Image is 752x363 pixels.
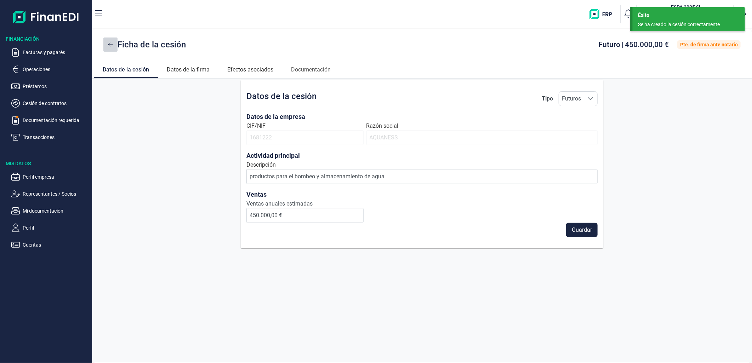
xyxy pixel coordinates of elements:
[11,224,89,232] button: Perfil
[566,223,598,237] button: Guardar
[638,12,740,19] div: Éxito
[11,82,89,91] button: Préstamos
[572,226,592,234] span: Guardar
[23,173,89,181] p: Perfil empresa
[680,42,738,47] div: Pte. de firma ante notario
[639,4,730,25] button: ESESPA 2025 SL[PERSON_NAME] [PERSON_NAME](B55091797)
[625,40,669,49] span: 450.000,00 €
[246,161,276,169] label: Descripción
[23,207,89,215] p: Mi documentación
[559,92,584,106] span: Futuros
[366,122,399,130] label: Razón social
[11,133,89,142] button: Transacciones
[23,116,89,125] p: Documentación requerida
[23,224,89,232] p: Perfil
[589,9,617,19] img: erp
[11,99,89,108] button: Cesión de contratos
[584,92,597,106] div: Seleccione una opción
[246,190,364,200] h3: Ventas
[11,190,89,198] button: Representantes / Socios
[11,48,89,57] button: Facturas y pagarés
[598,40,620,49] span: Futuro
[23,241,89,249] p: Cuentas
[11,116,89,125] button: Documentación requerida
[638,21,734,28] div: Se ha creado la cesión correctamente
[23,190,89,198] p: Representantes / Socios
[246,122,266,130] label: CIF/NIF
[11,173,89,181] button: Perfil empresa
[246,208,364,223] input: 0,00€
[246,151,598,161] h3: Actividad principal
[158,60,218,77] a: Datos de la firma
[23,82,89,91] p: Préstamos
[246,91,317,106] h2: Datos de la cesión
[23,133,89,142] p: Transacciones
[23,65,89,74] p: Operaciones
[11,207,89,215] button: Mi documentación
[542,94,553,103] div: Tipo
[654,4,719,11] h3: ESPA 2025 SL
[246,200,364,208] label: Ventas anuales estimadas
[11,65,89,74] button: Operaciones
[118,38,186,51] span: Ficha de la cesión
[246,112,598,122] h3: Datos de la empresa
[23,99,89,108] p: Cesión de contratos
[218,60,282,77] a: Efectos asociados
[11,241,89,249] button: Cuentas
[94,60,158,77] a: Datos de la cesión
[23,48,89,57] p: Facturas y pagarés
[598,41,669,48] div: |
[282,60,340,77] a: Documentación
[13,6,79,28] img: Logo de aplicación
